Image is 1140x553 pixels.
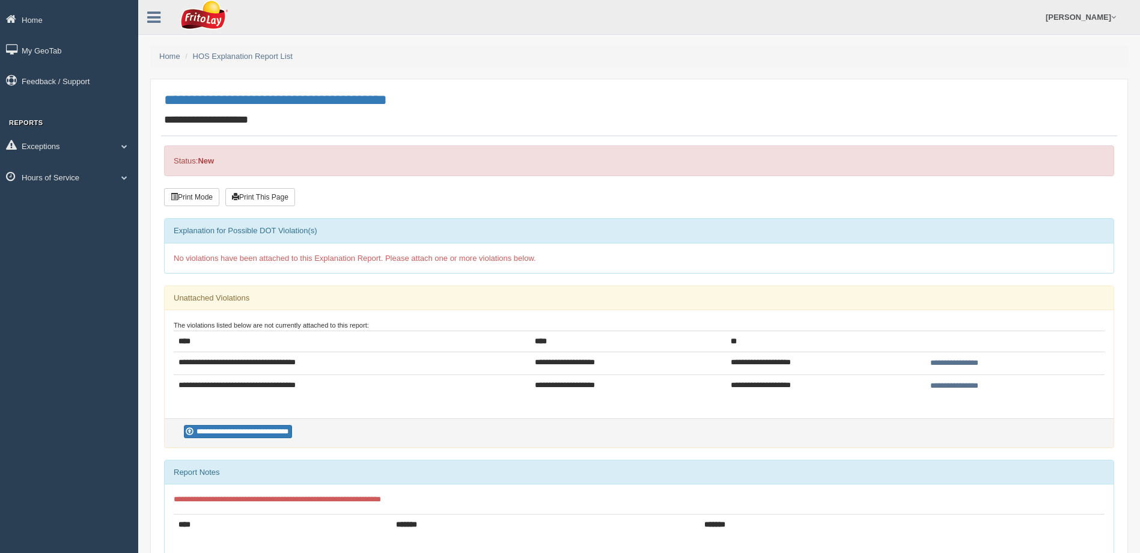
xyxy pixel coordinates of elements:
div: Status: [164,145,1114,176]
span: No violations have been attached to this Explanation Report. Please attach one or more violations... [174,254,536,263]
strong: New [198,156,214,165]
button: Print This Page [225,188,295,206]
small: The violations listed below are not currently attached to this report: [174,322,369,329]
div: Explanation for Possible DOT Violation(s) [165,219,1114,243]
a: Home [159,52,180,61]
div: Unattached Violations [165,286,1114,310]
a: HOS Explanation Report List [193,52,293,61]
div: Report Notes [165,460,1114,484]
button: Print Mode [164,188,219,206]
